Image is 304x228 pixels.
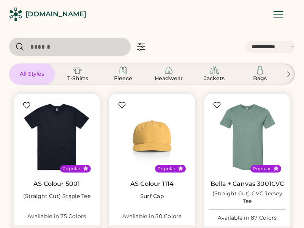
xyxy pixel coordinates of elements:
[114,98,191,176] img: AS Colour 1114 Surf Cap
[209,214,286,222] div: Available in 87 Colors
[209,98,286,176] img: BELLA + CANVAS 3001CVC (Straight Cut) CVC Jersey Tee
[9,8,22,21] img: Rendered Logo - Screens
[23,193,90,200] div: (Straight Cut) Staple Tee
[178,166,184,171] button: Popular Style
[210,66,219,75] img: Jackets Icon
[60,75,95,82] div: T-Shirts
[114,213,191,220] div: Available in 50 Colors
[273,166,279,171] button: Popular Style
[130,180,174,188] a: AS Colour 1114
[253,166,271,172] div: Popular
[164,66,173,75] img: Headwear Icon
[140,193,164,200] div: Surf Cap
[18,213,95,220] div: Available in 75 Colors
[25,9,86,19] div: [DOMAIN_NAME]
[18,98,95,176] img: AS Colour 5001 (Straight Cut) Staple Tee
[197,75,231,82] div: Jackets
[209,190,286,205] div: (Straight Cut) CVC Jersey Tee
[152,75,186,82] div: Headwear
[157,166,176,172] div: Popular
[255,66,264,75] img: Bags Icon
[106,75,140,82] div: Fleece
[15,70,49,78] div: All Styles
[119,66,128,75] img: Fleece Icon
[62,166,81,172] div: Popular
[243,75,277,82] div: Bags
[73,66,82,75] img: T-Shirts Icon
[83,166,89,171] button: Popular Style
[211,180,284,188] a: Bella + Canvas 3001CVC
[33,180,80,188] a: AS Colour 5001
